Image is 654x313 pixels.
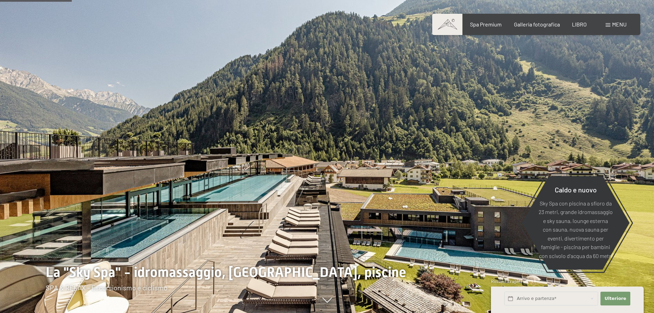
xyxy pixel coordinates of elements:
font: menu [612,21,627,27]
font: Caldo e nuovo [555,185,597,193]
button: Ulteriore [600,292,630,306]
font: Richiesta rapida [491,279,523,284]
font: Ulteriore [605,296,626,301]
a: Spa Premium [470,21,502,27]
a: Galleria fotografica [514,21,560,27]
font: Sky Spa con piscina a sfioro da 23 metri, grande idromassaggio e sky sauna, lounge esterna con sa... [539,200,613,259]
a: Caldo e nuovo Sky Spa con piscina a sfioro da 23 metri, grande idromassaggio e sky sauna, lounge ... [521,176,630,270]
a: LIBRO [572,21,587,27]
